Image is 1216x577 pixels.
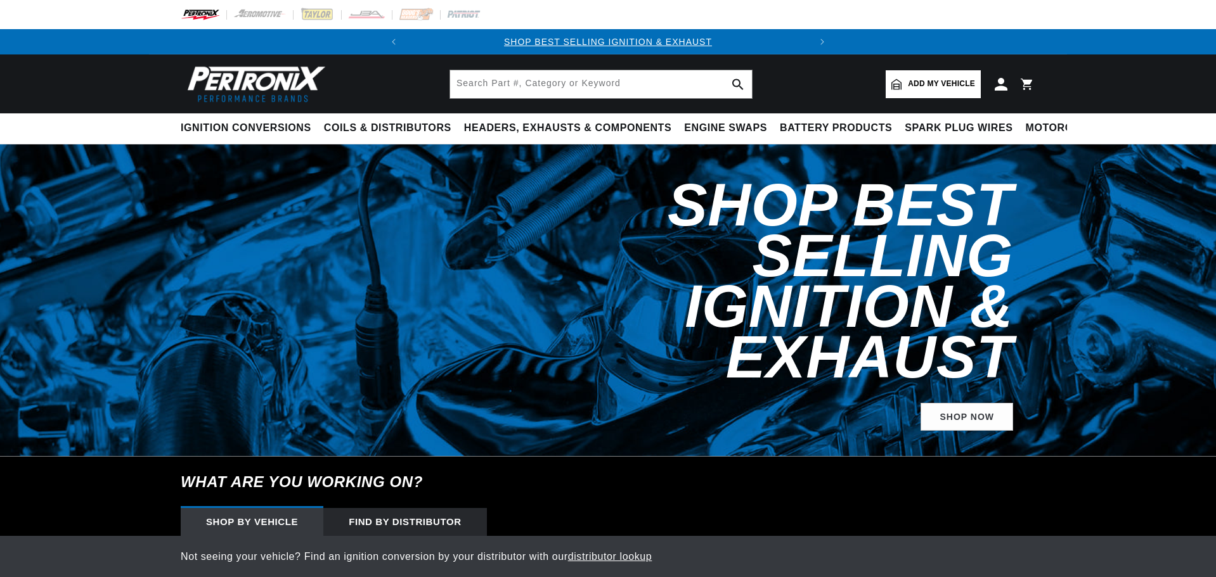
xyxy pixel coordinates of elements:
span: Ignition Conversions [181,122,311,135]
summary: Ignition Conversions [181,113,318,143]
span: Coils & Distributors [324,122,451,135]
button: Translation missing: en.sections.announcements.next_announcement [810,29,835,54]
p: Not seeing your vehicle? Find an ignition conversion by your distributor with our [181,548,1035,565]
span: Spark Plug Wires [905,122,1012,135]
a: Add my vehicle [886,70,981,98]
div: 1 of 2 [406,35,810,49]
div: Announcement [406,35,810,49]
button: Translation missing: en.sections.announcements.previous_announcement [381,29,406,54]
input: Search Part #, Category or Keyword [450,70,752,98]
summary: Motorcycle [1019,113,1108,143]
span: Battery Products [780,122,892,135]
h6: What are you working on? [149,457,1067,507]
div: Shop by vehicle [181,508,323,536]
h2: Shop Best Selling Ignition & Exhaust [471,180,1013,383]
img: Pertronix [181,62,327,106]
slideshow-component: Translation missing: en.sections.announcements.announcement_bar [149,29,1067,54]
a: distributor lookup [568,551,652,562]
summary: Battery Products [773,113,898,143]
button: search button [724,70,752,98]
span: Add my vehicle [908,78,975,90]
span: Headers, Exhausts & Components [464,122,671,135]
a: SHOP NOW [921,403,1013,431]
summary: Coils & Distributors [318,113,458,143]
span: Engine Swaps [684,122,767,135]
summary: Spark Plug Wires [898,113,1019,143]
span: Motorcycle [1026,122,1101,135]
summary: Engine Swaps [678,113,773,143]
div: Find by Distributor [323,508,487,536]
a: SHOP BEST SELLING IGNITION & EXHAUST [504,37,712,47]
summary: Headers, Exhausts & Components [458,113,678,143]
